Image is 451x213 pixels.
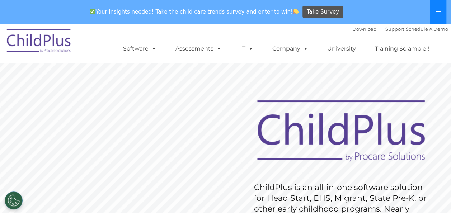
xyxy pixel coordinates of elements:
a: Download [352,26,377,32]
a: Training Scramble!! [368,42,436,56]
a: Schedule A Demo [406,26,448,32]
img: 👏 [293,9,299,14]
img: ✅ [90,9,95,14]
a: Assessments [168,42,229,56]
span: Your insights needed! Take the child care trends survey and enter to win! [87,5,302,19]
a: University [320,42,363,56]
a: Support [385,26,404,32]
a: Software [116,42,164,56]
span: Take Survey [307,6,339,18]
font: | [352,26,448,32]
img: ChildPlus by Procare Solutions [3,24,75,60]
button: Cookies Settings [5,191,23,209]
a: IT [233,42,260,56]
a: Take Survey [302,6,343,18]
a: Company [265,42,315,56]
